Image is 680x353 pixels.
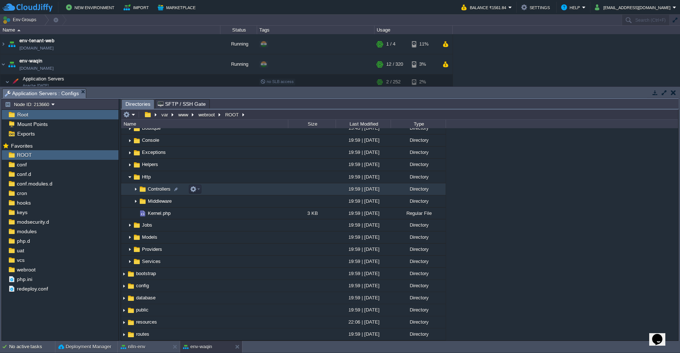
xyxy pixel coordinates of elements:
div: Name [122,120,288,128]
span: Favorites [10,143,34,149]
button: Env Groups [3,15,39,25]
img: AMDAwAAAACH5BAEAAAAALAAAAAABAAEAAAICRAEAOw== [127,282,135,290]
img: AMDAwAAAACH5BAEAAAAALAAAAAABAAEAAAICRAEAOw== [127,232,133,243]
div: Directory [391,219,446,231]
img: AMDAwAAAACH5BAEAAAAALAAAAAABAAEAAAICRAEAOw== [127,270,135,278]
a: redeploy.conf [15,285,49,292]
a: ROOT [15,152,33,158]
button: Marketplace [158,3,198,12]
a: env-waqin [19,57,43,65]
img: AMDAwAAAACH5BAEAAAAALAAAAAABAAEAAAICRAEAOw== [121,292,127,304]
img: AMDAwAAAACH5BAEAAAAALAAAAAABAAEAAAICRAEAOw== [127,306,135,314]
span: Exceptions [141,149,167,155]
a: resources [135,319,158,325]
span: Http [141,174,152,180]
div: 2 / 252 [386,75,401,89]
a: Controllers [147,186,172,192]
div: Directory [391,159,446,170]
a: public [135,307,150,313]
div: Tags [257,26,374,34]
div: 19:59 | [DATE] [336,292,391,303]
img: AMDAwAAAACH5BAEAAAAALAAAAAABAAEAAAICRAEAOw== [127,294,135,302]
a: [DOMAIN_NAME] [19,44,54,52]
a: Boutique [141,125,162,131]
div: Running [220,54,257,74]
a: conf [15,161,28,168]
a: Providers [141,246,163,252]
img: AMDAwAAAACH5BAEAAAAALAAAAAABAAEAAAICRAEAOw== [127,318,135,327]
button: Node ID: 213660 [5,101,51,108]
a: Console [141,137,160,143]
img: AMDAwAAAACH5BAEAAAAALAAAAAABAAEAAAICRAEAOw== [127,244,133,255]
a: cron [15,190,28,197]
button: www [177,111,190,118]
div: Directory [391,328,446,340]
span: Application Servers [22,76,65,82]
div: 22:06 | [DATE] [336,316,391,328]
img: AMDAwAAAACH5BAEAAAAALAAAAAABAAEAAAICRAEAOw== [127,147,133,158]
a: vcs [15,257,26,263]
div: Directory [391,134,446,146]
div: Directory [391,304,446,316]
a: config [135,282,150,289]
div: 19:59 | [DATE] [336,328,391,340]
a: modules [15,228,38,235]
a: php.ini [15,276,33,282]
a: Favorites [10,143,34,149]
img: AMDAwAAAACH5BAEAAAAALAAAAAABAAEAAAICRAEAOw== [133,245,141,253]
button: New Environment [66,3,117,12]
div: 19:59 | [DATE] [336,268,391,279]
div: Directory [391,268,446,279]
div: 19:59 | [DATE] [336,134,391,146]
button: Import [124,3,151,12]
div: Directory [391,256,446,267]
button: var [160,111,170,118]
div: Directory [391,171,446,183]
div: 19:59 | [DATE] [336,256,391,267]
span: keys [15,209,29,216]
img: AMDAwAAAACH5BAEAAAAALAAAAAABAAEAAAICRAEAOw== [127,135,133,146]
div: No active tasks [9,341,55,353]
div: 19:59 | [DATE] [336,244,391,255]
span: conf.modules.d [15,180,54,187]
button: n8n-env [121,343,145,350]
span: Directories [125,100,150,109]
a: uat [15,247,25,254]
img: AMDAwAAAACH5BAEAAAAALAAAAAABAAEAAAICRAEAOw== [5,75,10,89]
div: 2% [412,75,436,89]
button: Help [561,3,582,12]
a: Root [16,111,29,118]
span: Jobs [141,222,153,228]
span: Application Servers : Configs [5,89,79,98]
img: AMDAwAAAACH5BAEAAAAALAAAAAABAAEAAAICRAEAOw== [0,34,6,54]
img: AMDAwAAAACH5BAEAAAAALAAAAAABAAEAAAICRAEAOw== [133,125,141,133]
div: 19:59 | [DATE] [336,231,391,243]
img: AMDAwAAAACH5BAEAAAAALAAAAAABAAEAAAICRAEAOw== [133,161,141,169]
input: Click to enter the path [121,109,678,120]
a: hooks [15,199,32,206]
a: [DOMAIN_NAME] [19,65,54,72]
button: Deployment Manager [58,343,111,350]
span: modsecurity.d [15,219,50,225]
a: conf.d [15,171,32,177]
img: AMDAwAAAACH5BAEAAAAALAAAAAABAAEAAAICRAEAOw== [127,172,133,183]
span: webroot [15,266,37,273]
img: AMDAwAAAACH5BAEAAAAALAAAAAABAAEAAAICRAEAOw== [0,54,6,74]
a: php.d [15,238,31,244]
img: AMDAwAAAACH5BAEAAAAALAAAAAABAAEAAAICRAEAOw== [133,233,141,241]
a: Middleware [147,198,173,204]
div: 3% [412,54,436,74]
